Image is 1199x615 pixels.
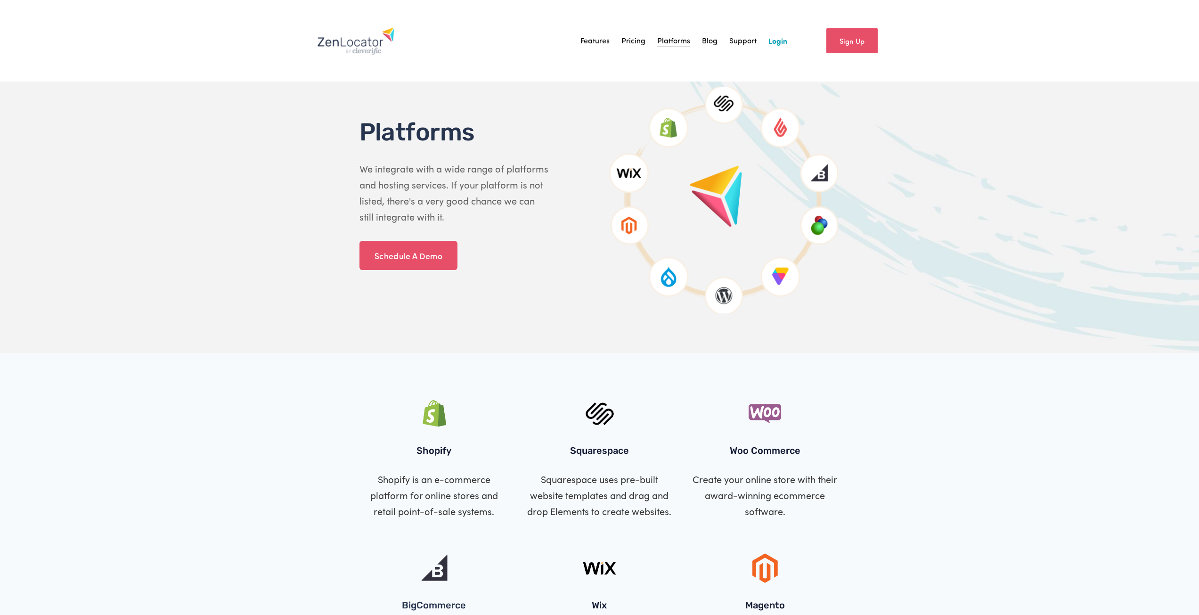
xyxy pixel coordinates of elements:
h4: BigCommerce [359,600,509,611]
a: Blog [702,33,718,48]
span: Shopify [416,445,451,456]
span: Magento [745,599,785,611]
span: Woo Commerce [730,445,800,456]
a: Squarespace logo [525,397,674,430]
a: Login [768,33,787,48]
span: Wix [592,599,607,611]
span: Squarespace uses pre-built website templates and drag and drop Elements to create websites. [527,473,671,517]
span: Platforms [359,117,475,147]
a: Platforms [657,33,690,48]
a: Pricing [621,33,645,48]
a: Sign Up [826,28,878,53]
a: BigCommerce logo [359,551,509,584]
a: Features [580,33,610,48]
a: Magento logo [690,551,840,584]
a: Woo Commerce logo [690,397,840,430]
a: Wix logo [525,551,674,584]
span: Shopify is an e-commerce platform for online stores and retail point-of-sale systems. [370,473,500,517]
span: Squarespace [570,445,629,456]
span: We integrate with a wide range of platforms and hosting services. If your platform is not listed,... [359,162,551,223]
a: Schedule A Demo [359,241,458,270]
span: Create your online store with their award-winning ecommerce software. [693,473,840,517]
img: Zenlocator [317,27,395,55]
a: Support [729,33,757,48]
a: Shopify logo [359,397,509,430]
